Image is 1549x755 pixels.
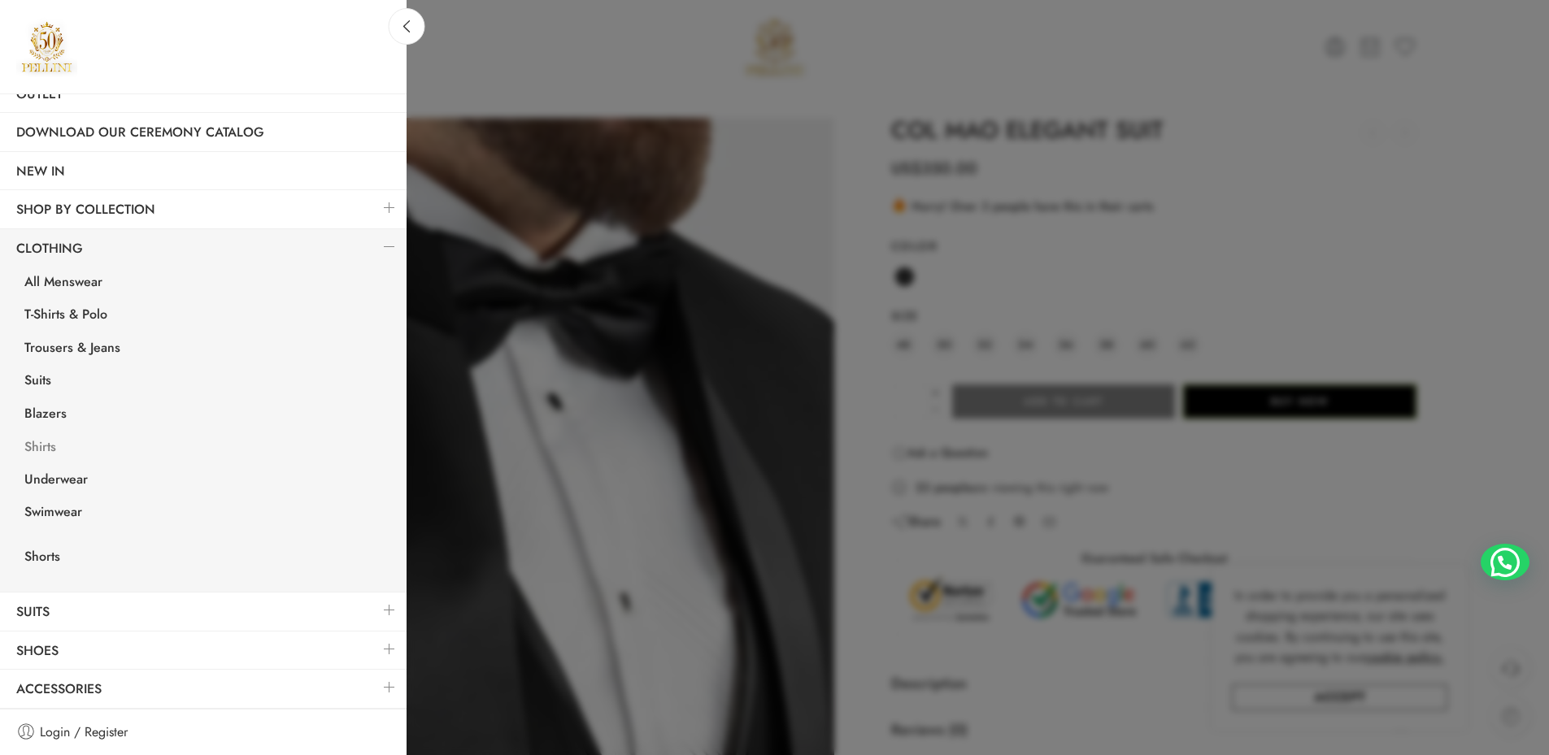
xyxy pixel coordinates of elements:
[8,399,407,432] a: Blazers
[40,722,128,743] span: Login / Register
[8,497,407,531] a: Swimwear
[8,465,407,498] a: Underwear
[16,722,390,743] a: Login / Register
[8,432,407,466] a: Shirts
[8,366,407,399] a: Suits
[16,16,77,77] a: Pellini -
[8,267,407,301] a: All Menswear
[8,542,407,575] a: Shorts
[16,16,77,77] img: Pellini
[8,300,407,333] a: T-Shirts & Polo
[24,501,82,523] span: Swimwear
[8,333,407,367] a: Trousers & Jeans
